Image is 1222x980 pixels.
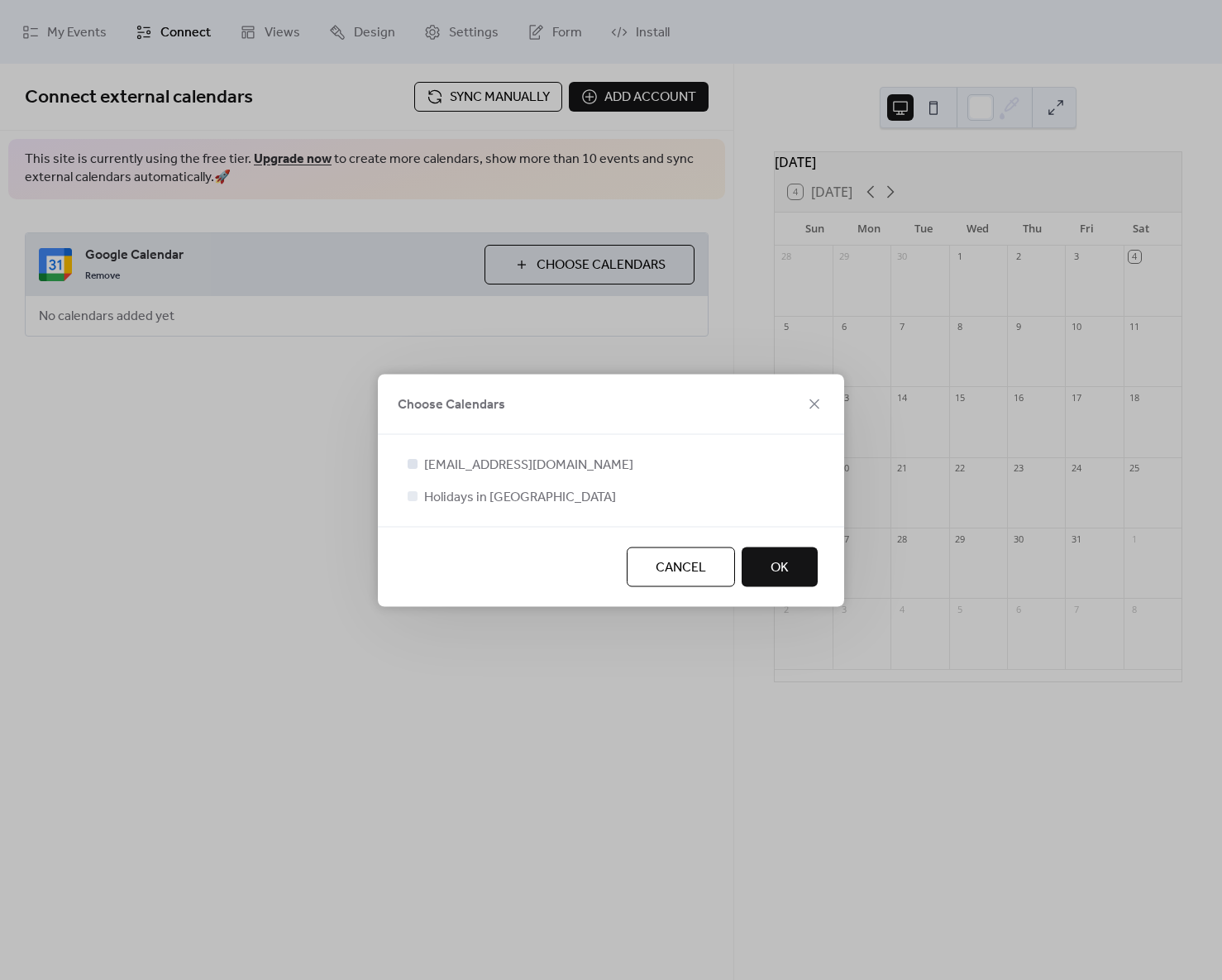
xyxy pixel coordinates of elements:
button: Cancel [627,547,735,586]
button: OK [742,547,818,586]
span: Holidays in [GEOGRAPHIC_DATA] [424,487,616,507]
span: Cancel [656,557,706,577]
span: OK [771,557,789,577]
span: Choose Calendars [398,394,505,414]
span: [EMAIL_ADDRESS][DOMAIN_NAME] [424,455,633,475]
